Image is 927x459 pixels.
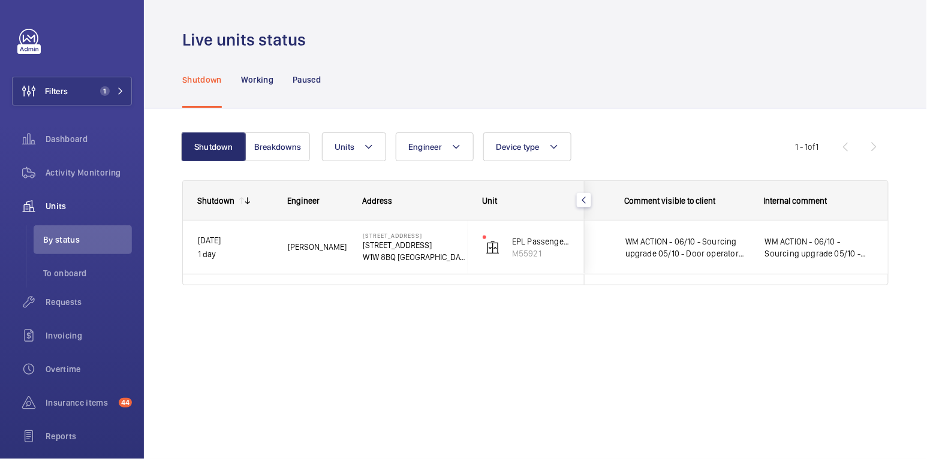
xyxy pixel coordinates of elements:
span: Insurance items [46,397,114,409]
span: Invoicing [46,330,132,342]
p: 1 day [198,247,272,261]
button: Engineer [396,132,474,161]
span: 1 - 1 1 [796,143,819,151]
span: Engineer [408,142,442,152]
p: [DATE] [198,234,272,247]
span: Reports [46,430,132,442]
p: Working [241,74,273,86]
button: Breakdowns [245,132,310,161]
span: WM ACTION - 06/10 - Sourcing upgrade 05/10 - Door operator failed [625,235,750,259]
span: Dashboard [46,133,132,145]
button: Shutdown [181,132,246,161]
div: Shutdown [197,196,234,206]
img: elevator.svg [486,240,500,255]
span: Internal comment [764,196,827,206]
span: By status [43,234,132,246]
button: Filters1 [12,77,132,105]
span: Filters [45,85,68,97]
span: WM ACTION - 06/10 - Sourcing upgrade 05/10 - Door operator failed [765,235,875,259]
p: Paused [293,74,321,86]
div: Unit [482,196,570,206]
p: [STREET_ADDRESS] [363,232,467,239]
h1: Live units status [182,29,313,51]
span: Overtime [46,363,132,375]
span: Units [335,142,354,152]
p: M55921 [512,247,570,259]
span: [PERSON_NAME] [288,240,347,254]
span: of [808,142,816,152]
span: Engineer [287,196,320,206]
p: Shutdown [182,74,222,86]
span: 44 [119,398,132,407]
p: [STREET_ADDRESS] [363,239,467,251]
span: Units [46,200,132,212]
button: Device type [483,132,571,161]
span: Device type [496,142,540,152]
span: Address [362,196,392,206]
p: W1W 8BQ [GEOGRAPHIC_DATA] [363,251,467,263]
span: Requests [46,296,132,308]
span: Comment visible to client [624,196,716,206]
span: 1 [100,86,110,96]
span: To onboard [43,267,132,279]
button: Units [322,132,386,161]
p: EPL Passenger Lift [512,235,570,247]
span: Activity Monitoring [46,167,132,179]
